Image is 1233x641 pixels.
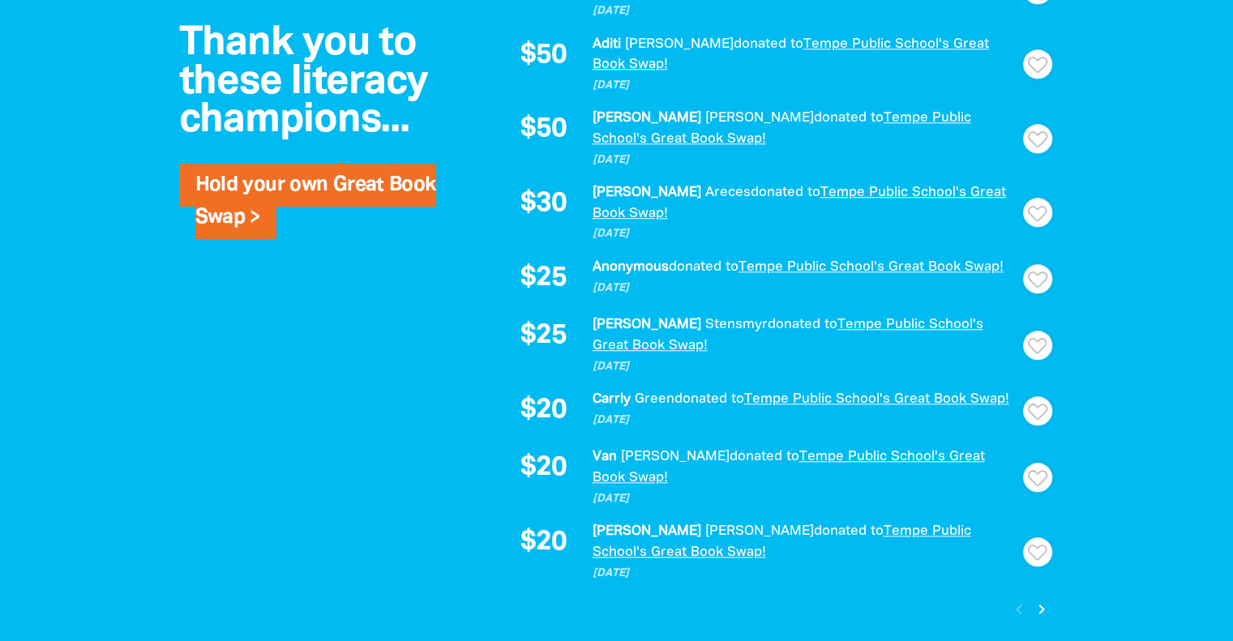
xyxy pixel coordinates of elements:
em: Carrly [592,393,630,405]
a: Tempe Public School's Great Book Swap! [592,451,984,484]
span: donated to [729,451,798,463]
span: donated to [674,393,743,405]
em: Areces [704,186,750,199]
span: $25 [520,323,567,350]
em: Anonymous [592,261,668,273]
p: [DATE] [592,226,1017,242]
em: [PERSON_NAME] [592,112,700,124]
em: Stensmyr [704,318,767,331]
p: [DATE] [592,152,1017,169]
span: $30 [520,190,567,218]
em: [PERSON_NAME] [704,525,813,537]
span: donated to [813,112,883,124]
p: [DATE] [592,280,1017,297]
a: Tempe Public School's Great Book Swap! [592,525,970,558]
p: [DATE] [592,3,1017,19]
span: donated to [750,186,820,199]
em: [PERSON_NAME] [620,451,729,463]
p: [DATE] [592,566,1017,582]
a: Hold your own Great Book Swap > [195,176,436,227]
em: [PERSON_NAME] [592,318,700,331]
em: [PERSON_NAME] [624,38,733,50]
a: Tempe Public School's Great Book Swap! [738,261,1003,273]
p: [DATE] [592,491,1017,507]
span: $50 [520,42,567,70]
span: donated to [767,318,837,331]
a: Tempe Public School's Great Book Swap! [592,186,1005,220]
p: [DATE] [592,359,1017,375]
span: donated to [813,525,883,537]
p: [DATE] [592,412,1017,429]
a: Tempe Public School's Great Book Swap! [592,318,983,352]
span: $20 [520,397,567,425]
em: [PERSON_NAME] [592,525,700,537]
a: Tempe Public School's Great Book Swap! [592,112,970,145]
em: [PERSON_NAME] [704,112,813,124]
em: Green [634,393,674,405]
span: donated to [668,261,738,273]
p: [DATE] [592,78,1017,94]
em: [PERSON_NAME] [592,186,700,199]
i: chevron_right [1032,600,1051,619]
a: Tempe Public School's Great Book Swap! [743,393,1008,405]
span: $20 [520,529,567,557]
span: $25 [520,265,567,293]
span: donated to [733,38,803,50]
em: Aditi [592,38,620,50]
span: $20 [520,455,567,482]
button: Next page [1030,598,1051,620]
span: Thank you to these literacy champions... [179,26,428,140]
em: Van [592,451,616,463]
span: $50 [520,116,567,143]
